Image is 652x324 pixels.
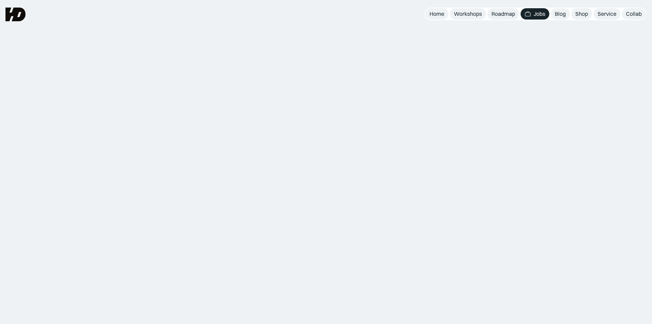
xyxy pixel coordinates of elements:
[598,10,616,17] div: Service
[593,8,621,20] a: Service
[626,10,642,17] div: Collab
[430,10,444,17] div: Home
[622,8,646,20] a: Collab
[571,8,592,20] a: Shop
[575,10,588,17] div: Shop
[491,10,515,17] div: Roadmap
[551,8,570,20] a: Blog
[534,10,545,17] div: Jobs
[450,8,486,20] a: Workshops
[487,8,519,20] a: Roadmap
[521,8,549,20] a: Jobs
[454,10,482,17] div: Workshops
[555,10,566,17] div: Blog
[425,8,448,20] a: Home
